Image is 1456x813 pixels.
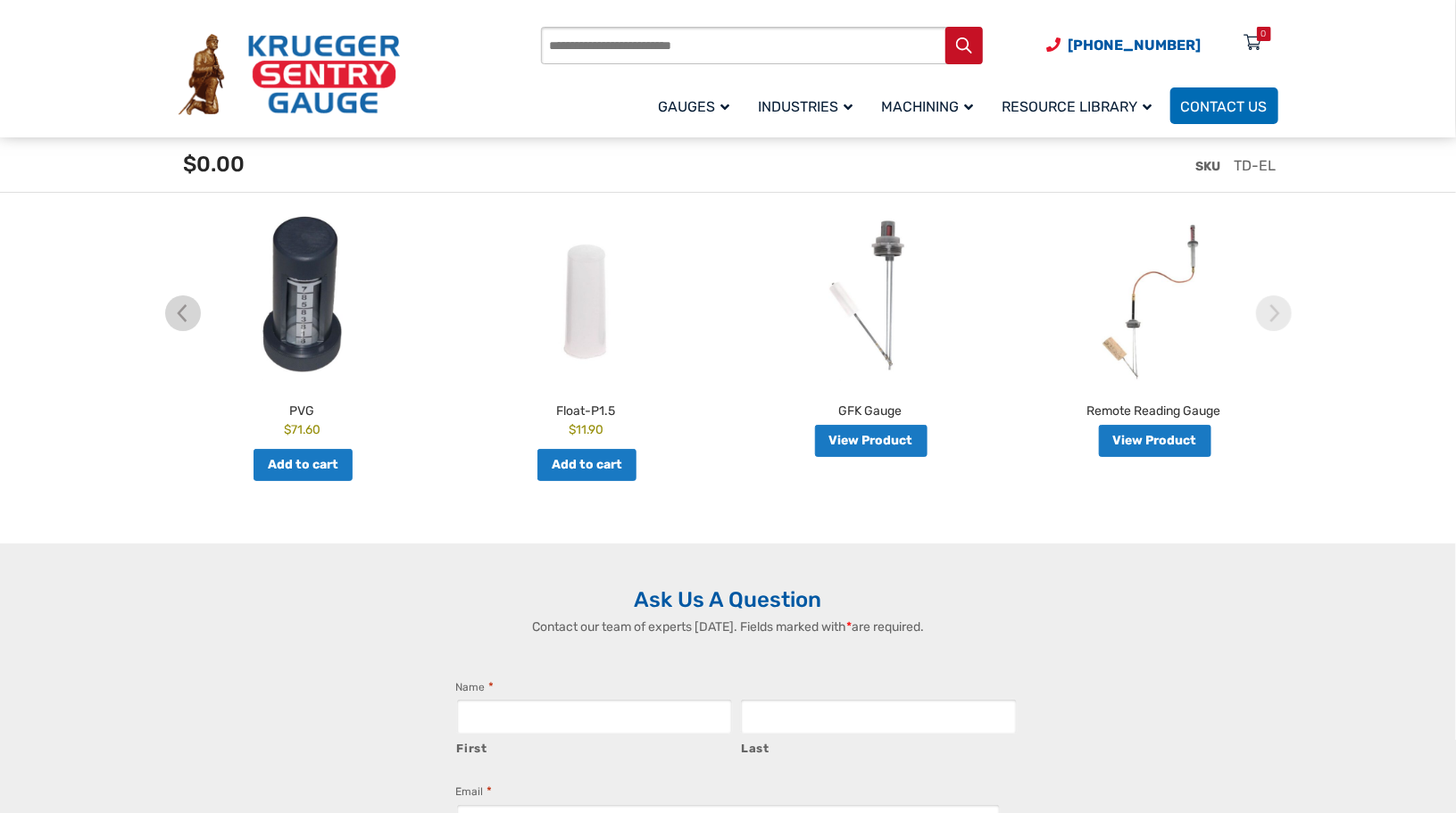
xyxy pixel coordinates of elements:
a: Gauges [648,85,748,127]
a: Read more about “Remote Reading Gauge” [1099,425,1211,457]
bdi: 11.90 [569,422,603,436]
a: Resource Library [992,85,1170,127]
a: PVG $71.60 [165,212,440,439]
span: Resource Library [1003,98,1152,115]
a: Read more about “GFK Gauge” [815,425,928,457]
span: TD-EL [1235,157,1277,174]
span: Gauges [659,98,730,115]
span: $ [569,422,576,436]
a: Contact Us [1170,87,1278,124]
a: GFK Gauge [733,212,1008,420]
img: Krueger Sentry Gauge [179,34,400,116]
a: Remote Reading Gauge [1017,212,1292,420]
img: chevron-right.svg [1256,295,1292,331]
bdi: 71.60 [284,422,320,436]
span: Machining [882,98,974,115]
label: Last [741,735,1017,758]
a: Add to cart: “PVG” [254,449,353,481]
label: Email [456,783,492,801]
a: Phone Number (920) 434-8860 [1047,34,1202,56]
h2: Remote Reading Gauge [1017,395,1292,420]
legend: Name [456,678,494,696]
a: Add to cart: “Float-P1.5” [537,449,636,481]
h2: GFK Gauge [733,395,1008,420]
img: GFK Gauge [733,212,1008,381]
span: Industries [759,98,853,115]
h2: PVG [165,395,440,420]
img: PVG [165,212,440,381]
img: Remote Reading Gauge [1017,212,1292,381]
a: Machining [871,85,992,127]
span: [PHONE_NUMBER] [1069,37,1202,54]
p: Contact our team of experts [DATE]. Fields marked with are required. [438,618,1019,636]
span: $ [284,422,291,436]
a: Industries [748,85,871,127]
h2: Float-P1.5 [449,395,724,420]
span: Contact Us [1181,98,1268,115]
h2: Ask Us A Question [179,586,1278,613]
div: 0 [1261,27,1267,41]
img: chevron-left.svg [165,295,201,331]
label: First [457,735,733,758]
a: Float-P1.5 $11.90 [449,212,724,439]
span: SKU [1196,159,1221,174]
img: Float-P1.5 [449,212,724,381]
